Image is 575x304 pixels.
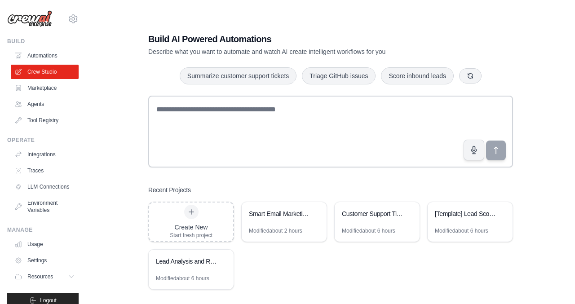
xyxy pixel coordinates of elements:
[464,140,484,160] button: Click to speak your automation idea
[7,38,79,45] div: Build
[27,273,53,280] span: Resources
[11,196,79,217] a: Environment Variables
[148,33,450,45] h1: Build AI Powered Automations
[170,232,212,239] div: Start fresh project
[381,67,454,84] button: Score inbound leads
[249,227,302,234] div: Modified about 2 hours
[11,253,79,268] a: Settings
[156,275,209,282] div: Modified about 6 hours
[7,10,52,27] img: Logo
[11,48,79,63] a: Automations
[148,47,450,56] p: Describe what you want to automate and watch AI create intelligent workflows for you
[11,97,79,111] a: Agents
[459,68,482,84] button: Get new suggestions
[11,81,79,95] a: Marketplace
[156,257,217,266] div: Lead Analysis and Routing System
[435,209,496,218] div: [Template] Lead Scoring and Strategy Crew
[342,209,403,218] div: Customer Support Ticket Automation
[11,180,79,194] a: LLM Connections
[249,209,310,218] div: Smart Email Marketing Automation
[7,137,79,144] div: Operate
[11,147,79,162] a: Integrations
[302,67,376,84] button: Triage GitHub issues
[180,67,296,84] button: Summarize customer support tickets
[11,269,79,284] button: Resources
[435,227,488,234] div: Modified about 6 hours
[40,297,57,304] span: Logout
[342,227,395,234] div: Modified about 6 hours
[11,163,79,178] a: Traces
[7,226,79,234] div: Manage
[11,237,79,251] a: Usage
[148,185,191,194] h3: Recent Projects
[11,65,79,79] a: Crew Studio
[11,113,79,128] a: Tool Registry
[170,223,212,232] div: Create New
